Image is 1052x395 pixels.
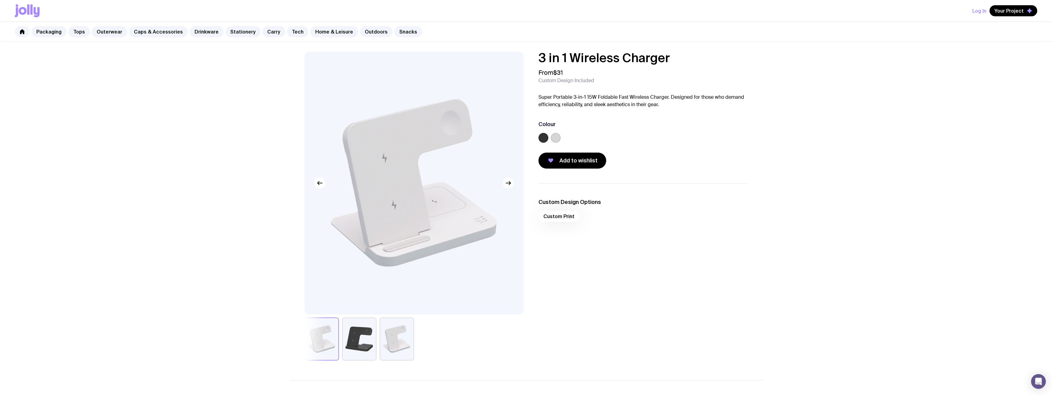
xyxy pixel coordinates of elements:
[538,153,606,169] button: Add to wishlist
[310,26,358,37] a: Home & Leisure
[538,52,748,64] h1: 3 in 1 Wireless Charger
[287,26,308,37] a: Tech
[990,5,1037,16] button: Your Project
[68,26,90,37] a: Tops
[129,26,188,37] a: Caps & Accessories
[538,78,594,84] span: Custom Design Included
[538,121,556,128] h3: Colour
[553,69,563,77] span: $31
[394,26,422,37] a: Snacks
[972,5,986,16] button: Log In
[31,26,67,37] a: Packaging
[538,198,748,206] h3: Custom Design Options
[360,26,393,37] a: Outdoors
[1031,374,1046,389] div: Open Intercom Messenger
[538,94,748,108] p: Super Portable 3-in-1 15W Foldable Fast Wireless Charger. Designed for those who demand efficienc...
[538,69,563,76] span: From
[559,157,598,164] span: Add to wishlist
[262,26,285,37] a: Carry
[190,26,224,37] a: Drinkware
[994,8,1024,14] span: Your Project
[225,26,260,37] a: Stationery
[92,26,127,37] a: Outerwear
